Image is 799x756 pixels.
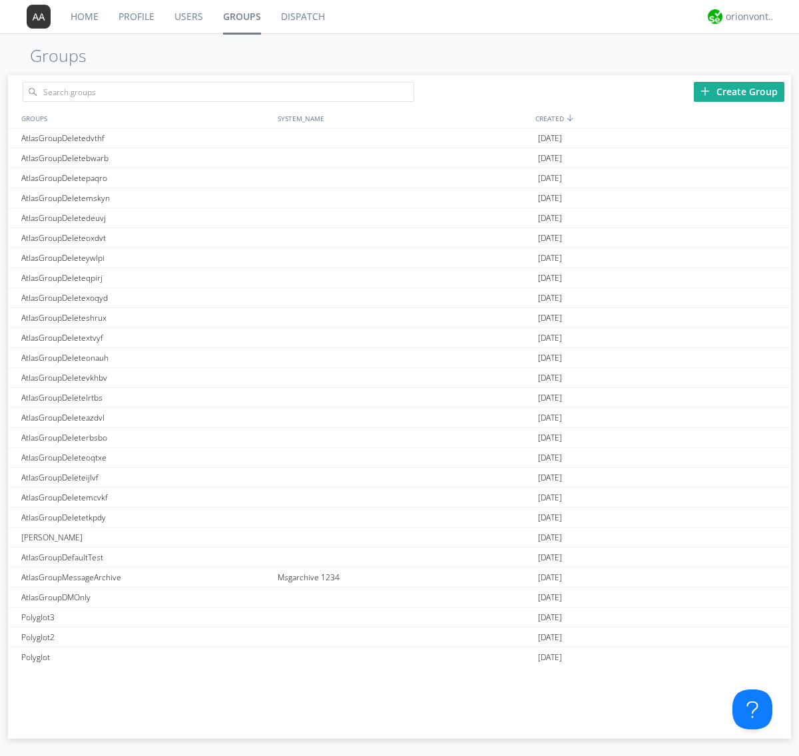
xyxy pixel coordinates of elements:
span: [DATE] [538,548,562,568]
div: AtlasGroupDeleteonauh [18,348,274,367]
span: [DATE] [538,268,562,288]
a: AtlasGroupDeletemcvkf[DATE] [8,488,791,508]
span: [DATE] [538,128,562,148]
span: [DATE] [538,288,562,308]
a: AtlasGroupDeletevkhbv[DATE] [8,368,791,388]
div: Msgarchive 1234 [274,568,535,587]
span: [DATE] [538,648,562,667]
img: 29d36aed6fa347d5a1537e7736e6aa13 [708,9,722,24]
div: AtlasGroupDeletemcvkf [18,488,274,507]
span: [DATE] [538,588,562,608]
div: AtlasGroupDeletexoqyd [18,288,274,307]
span: [DATE] [538,428,562,448]
span: [DATE] [538,148,562,168]
a: AtlasGroupDeleteshrux[DATE] [8,308,791,328]
a: AtlasGroupDeletexoqyd[DATE] [8,288,791,308]
a: Polyglot[DATE] [8,648,791,667]
div: AtlasGroupDeletemskyn [18,188,274,208]
span: [DATE] [538,488,562,508]
span: [DATE] [538,348,562,368]
a: AtlasGroupDMOnly[DATE] [8,588,791,608]
div: AtlasGroupDeleteoqtxe [18,448,274,467]
div: AtlasGroupDeleterbsbo [18,428,274,447]
div: AtlasGroupDeletetkpdy [18,508,274,527]
input: Search groups [23,82,414,102]
a: AtlasGroupDeletemskyn[DATE] [8,188,791,208]
a: AtlasGroupDeletelrtbs[DATE] [8,388,791,408]
div: CREATED [532,108,791,128]
div: AtlasGroupDeleteshrux [18,308,274,327]
div: AtlasGroupDeleteijlvf [18,468,274,487]
div: AtlasGroupDeleteywlpi [18,248,274,268]
a: AtlasGroupDeletedvthf[DATE] [8,128,791,148]
span: [DATE] [538,248,562,268]
span: [DATE] [538,568,562,588]
div: AtlasGroupDeletedvthf [18,128,274,148]
img: plus.svg [700,87,710,96]
span: [DATE] [538,528,562,548]
div: AtlasGroupDefaultTest [18,548,274,567]
div: GROUPS [18,108,271,128]
a: AtlasGroupDefaultTest[DATE] [8,548,791,568]
span: [DATE] [538,368,562,388]
a: AtlasGroupMessageArchiveMsgarchive 1234[DATE] [8,568,791,588]
a: Polyglot2[DATE] [8,628,791,648]
span: [DATE] [538,628,562,648]
a: [PERSON_NAME][DATE] [8,528,791,548]
div: [PERSON_NAME] [18,528,274,547]
span: [DATE] [538,328,562,348]
a: AtlasGroupDeletetkpdy[DATE] [8,508,791,528]
div: AtlasGroupDeletebwarb [18,148,274,168]
a: AtlasGroupDeleteywlpi[DATE] [8,248,791,268]
a: AtlasGroupDeletedeuvj[DATE] [8,208,791,228]
div: orionvontas+atlas+automation+org2 [726,10,776,23]
div: AtlasGroupDMOnly [18,588,274,607]
div: AtlasGroupMessageArchive [18,568,274,587]
iframe: Toggle Customer Support [732,689,772,729]
a: AtlasGroupDeleteijlvf[DATE] [8,468,791,488]
div: AtlasGroupDeletevkhbv [18,368,274,387]
a: AtlasGroupDeletepaqro[DATE] [8,168,791,188]
div: AtlasGroupDeletedeuvj [18,208,274,228]
div: Create Group [694,82,784,102]
div: AtlasGroupDeleteoxdvt [18,228,274,248]
div: SYSTEM_NAME [274,108,532,128]
a: Polyglot3[DATE] [8,608,791,628]
span: [DATE] [538,388,562,408]
span: [DATE] [538,448,562,468]
div: Polyglot3 [18,608,274,627]
div: AtlasGroupDeletepaqro [18,168,274,188]
a: AtlasGroupDeletextvyf[DATE] [8,328,791,348]
img: 373638.png [27,5,51,29]
a: AtlasGroupDeleterbsbo[DATE] [8,428,791,448]
a: AtlasGroupDeleteazdvl[DATE] [8,408,791,428]
div: Polyglot [18,648,274,667]
span: [DATE] [538,408,562,428]
div: Polyglot2 [18,628,274,647]
div: AtlasGroupDeleteazdvl [18,408,274,427]
span: [DATE] [538,468,562,488]
span: [DATE] [538,168,562,188]
a: AtlasGroupDeletebwarb[DATE] [8,148,791,168]
a: AtlasGroupDeleteoqtxe[DATE] [8,448,791,468]
span: [DATE] [538,608,562,628]
span: [DATE] [538,508,562,528]
span: [DATE] [538,208,562,228]
div: AtlasGroupDeleteqpirj [18,268,274,287]
div: AtlasGroupDeletelrtbs [18,388,274,407]
div: AtlasGroupDeletextvyf [18,328,274,347]
span: [DATE] [538,188,562,208]
a: AtlasGroupDeleteonauh[DATE] [8,348,791,368]
span: [DATE] [538,308,562,328]
a: AtlasGroupDeleteoxdvt[DATE] [8,228,791,248]
a: AtlasGroupDeleteqpirj[DATE] [8,268,791,288]
span: [DATE] [538,228,562,248]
